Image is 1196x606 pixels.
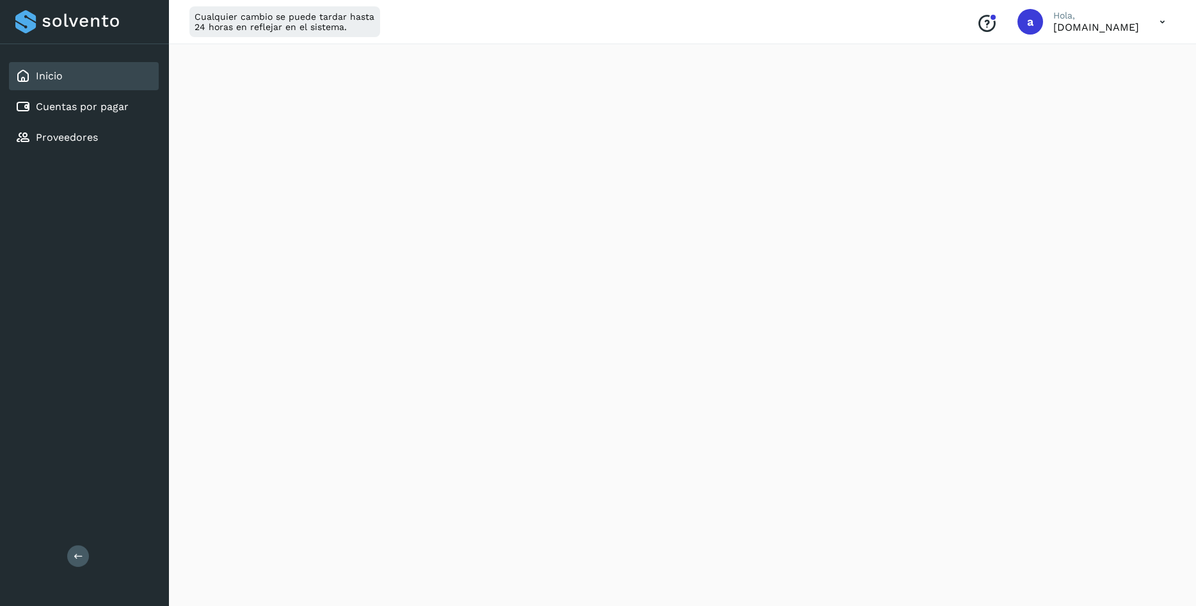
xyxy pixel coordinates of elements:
[9,62,159,90] div: Inicio
[36,100,129,113] a: Cuentas por pagar
[36,70,63,82] a: Inicio
[1053,10,1139,21] p: Hola,
[36,131,98,143] a: Proveedores
[1053,21,1139,33] p: administracion.supplinkplan.com
[189,6,380,37] div: Cualquier cambio se puede tardar hasta 24 horas en reflejar en el sistema.
[9,124,159,152] div: Proveedores
[9,93,159,121] div: Cuentas por pagar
